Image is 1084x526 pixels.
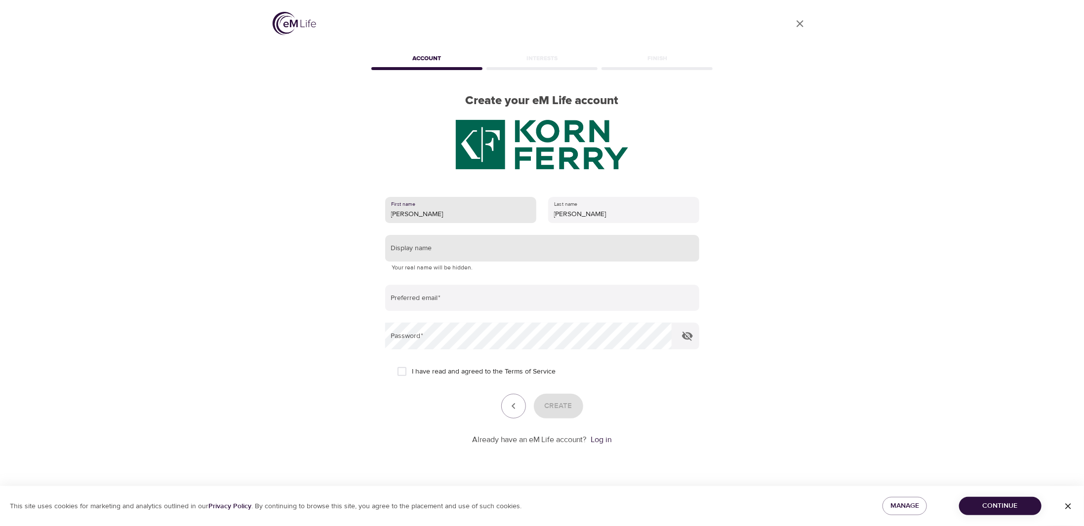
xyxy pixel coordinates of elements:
img: KF%20green%20logo%202.20.2025.png [456,120,629,169]
a: close [788,12,812,36]
img: logo [273,12,316,35]
h2: Create your eM Life account [369,94,715,108]
span: Continue [967,500,1034,512]
a: Terms of Service [505,367,556,377]
p: Your real name will be hidden. [392,263,692,273]
span: I have read and agreed to the [412,367,556,377]
a: Log in [591,435,612,445]
a: Privacy Policy [208,502,251,511]
button: Continue [959,497,1042,515]
p: Already have an eM Life account? [473,434,587,446]
button: Manage [883,497,927,515]
span: Manage [890,500,919,512]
